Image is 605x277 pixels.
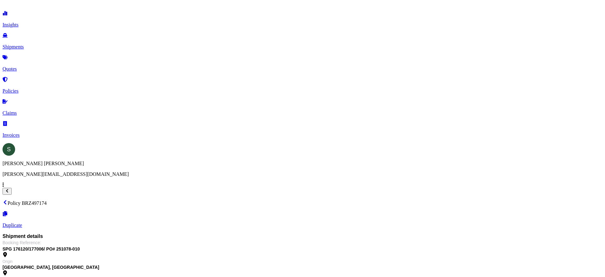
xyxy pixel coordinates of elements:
p: Shipments [3,44,602,50]
a: Policies [3,78,602,94]
p: [PERSON_NAME] [PERSON_NAME] [3,161,602,166]
a: Invoices [3,122,602,138]
p: Insights [3,22,602,28]
p: Claims [3,110,602,116]
a: Insights [3,11,602,28]
span: Booking Reference : [3,239,41,246]
span: S [7,146,11,153]
span: Shipment details [3,233,602,239]
a: Claims [3,100,602,116]
p: Invoices [3,132,602,138]
p: Duplicate [3,222,602,228]
span: SPG 176120/177006/ PO# 251078-010 [3,246,602,252]
a: Duplicate [3,212,602,228]
a: Shipments [3,33,602,50]
p: Policy BRZ497174 [3,200,602,206]
a: Quotes [3,55,602,72]
span: Origin [3,259,13,264]
p: Quotes [3,66,602,72]
p: [PERSON_NAME][EMAIL_ADDRESS][DOMAIN_NAME] [3,171,602,177]
p: Policies [3,88,602,94]
span: [GEOGRAPHIC_DATA], [GEOGRAPHIC_DATA] [3,264,99,270]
